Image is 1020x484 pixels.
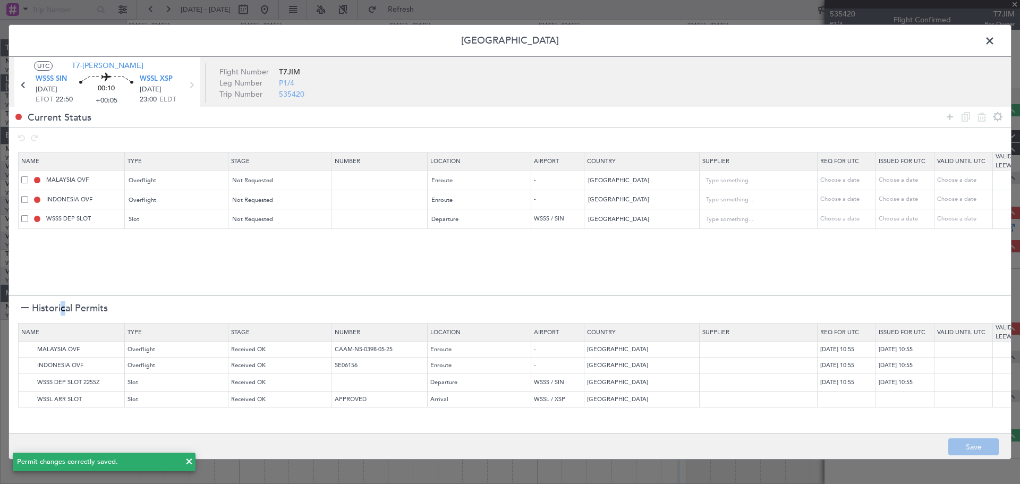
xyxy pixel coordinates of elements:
th: Valid Until Utc [934,324,993,342]
td: [DATE] 10:55 [876,358,934,373]
div: Choose a date [879,195,934,204]
th: Req For Utc [818,324,876,342]
div: Choose a date [820,215,875,224]
div: Choose a date [937,176,992,185]
div: Choose a date [879,215,934,224]
td: [DATE] 10:55 [818,342,876,358]
span: Valid Until Utc [937,157,985,165]
span: Req For Utc [820,157,859,165]
div: Choose a date [820,195,875,204]
th: Issued For Utc [876,324,934,342]
td: [DATE] 10:55 [876,342,934,358]
header: [GEOGRAPHIC_DATA] [9,25,1011,57]
td: [DATE] 10:55 [876,373,934,392]
div: Choose a date [879,176,934,185]
td: [DATE] 10:55 [818,373,876,392]
div: Choose a date [820,176,875,185]
div: Permit changes correctly saved. [17,457,180,468]
div: Choose a date [937,195,992,204]
span: Issued For Utc [879,157,925,165]
td: [DATE] 10:55 [818,358,876,373]
div: Choose a date [937,215,992,224]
